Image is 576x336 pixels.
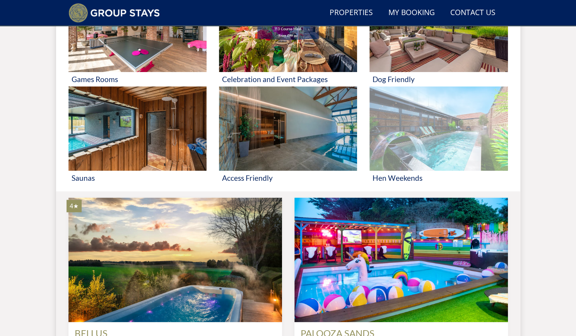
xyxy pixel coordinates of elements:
[68,197,282,322] img: Bellus-kent-large-group-holiday-home-sleeps-13.original.jpg
[219,86,357,185] a: 'Access Friendly' - Large Group Accommodation Holiday Ideas Access Friendly
[385,4,438,22] a: My Booking
[68,86,207,171] img: 'Saunas' - Large Group Accommodation Holiday Ideas
[219,86,357,171] img: 'Access Friendly' - Large Group Accommodation Holiday Ideas
[373,174,504,182] h3: Hen Weekends
[72,174,203,182] h3: Saunas
[373,75,504,83] h3: Dog Friendly
[369,86,508,171] img: 'Hen Weekends' - Large Group Accommodation Holiday Ideas
[294,197,508,322] img: Palooza-sands-cornwall-group-accommodation-by-the-sea-sleeps-24.original.JPG
[68,197,282,322] a: 4★
[70,202,79,210] span: BELLUS has a 4 star rating under the Quality in Tourism Scheme
[326,4,376,22] a: Properties
[72,75,203,83] h3: Games Rooms
[68,86,207,185] a: 'Saunas' - Large Group Accommodation Holiday Ideas Saunas
[222,174,354,182] h3: Access Friendly
[68,3,160,22] img: Group Stays
[447,4,499,22] a: Contact Us
[222,75,354,83] h3: Celebration and Event Packages
[369,86,508,185] a: 'Hen Weekends' - Large Group Accommodation Holiday Ideas Hen Weekends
